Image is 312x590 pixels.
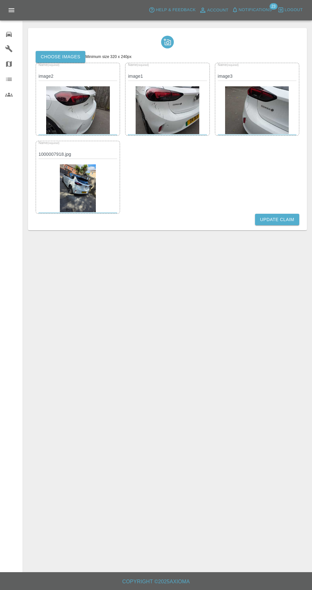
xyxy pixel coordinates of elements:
span: Name [39,141,60,145]
button: Update Claim [255,214,299,226]
span: Logout [285,6,303,14]
button: Logout [276,5,304,15]
button: Help & Feedback [147,5,197,15]
span: Help & Feedback [156,6,195,14]
small: (required) [47,141,59,144]
span: Notifications [239,6,272,14]
a: Account [197,5,230,15]
button: Notifications [230,5,273,15]
button: Open drawer [4,3,19,18]
h6: Copyright © 2025 Axioma [5,577,307,586]
span: Minimum size 320 x 240px [85,54,131,59]
span: Name [218,63,239,67]
span: Account [207,7,229,14]
small: (required) [47,63,59,66]
label: Choose images [36,51,85,63]
small: (required) [137,63,149,66]
span: 23 [269,3,277,10]
span: Name [128,63,149,67]
span: Name [39,63,60,67]
small: (required) [227,63,238,66]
